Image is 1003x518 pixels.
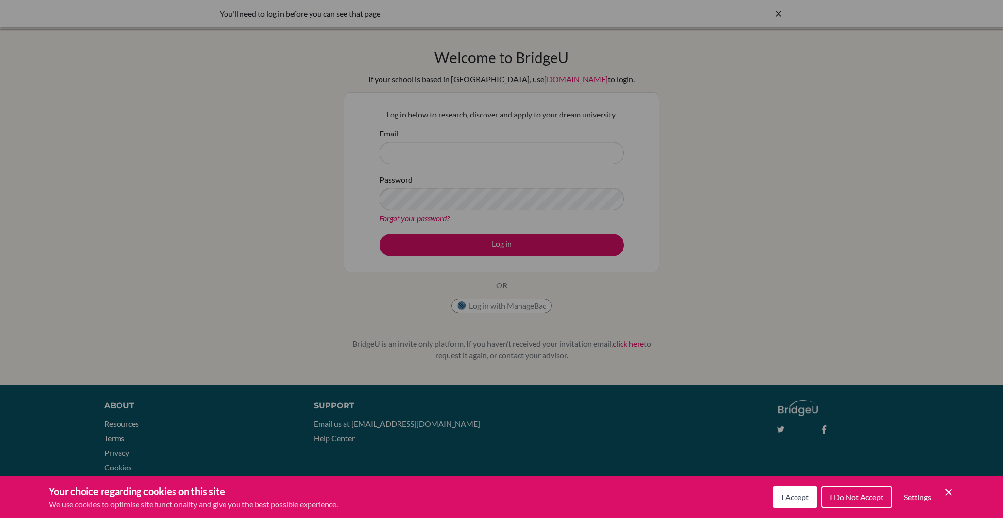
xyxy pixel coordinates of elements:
[821,486,892,508] button: I Do Not Accept
[904,492,931,501] span: Settings
[830,492,883,501] span: I Do Not Accept
[943,486,954,498] button: Save and close
[896,487,939,507] button: Settings
[773,486,817,508] button: I Accept
[781,492,809,501] span: I Accept
[49,484,338,499] h3: Your choice regarding cookies on this site
[49,499,338,510] p: We use cookies to optimise site functionality and give you the best possible experience.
